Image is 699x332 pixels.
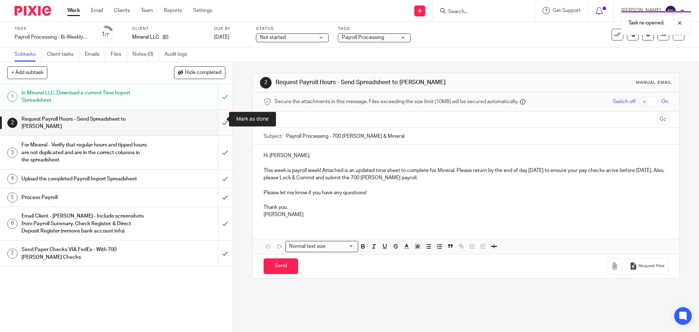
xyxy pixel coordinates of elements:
[639,263,664,269] span: Request files
[15,34,87,41] div: Payroll Processing - Bi-Weekly - Mineral LLC
[276,79,482,86] h1: Request Payroll Hours - Send Spreadsheet to [PERSON_NAME]
[15,6,51,16] img: Pixie
[214,35,229,40] span: [DATE]
[7,148,17,158] div: 3
[165,47,193,62] a: Audit logs
[636,80,672,86] div: Manual email
[264,116,272,123] label: To:
[342,35,384,40] span: Payroll Processing
[7,118,17,128] div: 2
[628,19,664,27] p: Task re-opened.
[264,211,668,218] p: [PERSON_NAME]
[174,66,225,79] button: Hide completed
[264,159,668,181] p: This week is payroll week! Attached is an updated time sheet to complete for Mineral. Please retu...
[21,244,147,263] h1: Send Paper Checks VIA FedEx - With 700 [PERSON_NAME] Checks
[7,91,17,102] div: 1
[260,35,286,40] span: Not started
[21,140,147,165] h1: For Mineral - Verify that regular hours and tipped hours are not duplicated and are in the correc...
[338,26,411,32] label: Tags
[275,98,518,105] span: Secure the attachments in this message. Files exceeding the size limit (10MB) will be secured aut...
[21,87,147,106] h1: In Mineral LLC, Download a current Time Import Spreadsheet
[256,26,329,32] label: Status
[102,30,109,39] div: 1
[665,5,676,17] img: svg%3E
[105,33,109,37] small: /7
[657,114,668,125] button: Cc
[21,211,147,237] h1: Email Client - [PERSON_NAME] - Include screenshots from Payroll Summary, Check Register, & Direct...
[7,192,17,203] div: 5
[47,47,79,62] a: Client tasks
[613,98,636,105] span: Switch off
[141,7,153,14] a: Team
[264,133,283,140] label: Subject:
[193,7,212,14] a: Settings
[15,47,42,62] a: Subtasks
[264,196,668,211] p: Thank you,
[67,7,80,14] a: Work
[185,70,221,76] span: Hide completed
[264,258,298,274] input: Send
[21,114,147,132] h1: Request Payroll Hours - Send Spreadsheet to [PERSON_NAME]
[7,174,17,184] div: 4
[21,192,147,203] h1: Process Payroll
[91,7,103,14] a: Email
[662,98,668,105] span: On
[264,152,668,159] p: Hi [PERSON_NAME],
[285,241,358,252] div: Search for option
[132,26,205,32] label: Client
[287,243,327,250] span: Normal text size
[114,7,130,14] a: Clients
[111,47,127,62] a: Files
[133,47,159,62] a: Notes (0)
[85,47,105,62] a: Emails
[214,26,247,32] label: Due by
[328,243,354,250] input: Search for option
[7,219,17,229] div: 6
[132,34,159,41] p: Mineral LLC
[164,7,182,14] a: Reports
[260,77,272,89] div: 2
[7,249,17,259] div: 7
[264,181,668,196] p: Please let me know if you have any questions!
[626,258,668,274] button: Request files
[7,66,47,79] button: + Add subtask
[15,26,87,32] label: Task
[21,173,147,184] h1: Upload the completed Payroll Import Spreadsheet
